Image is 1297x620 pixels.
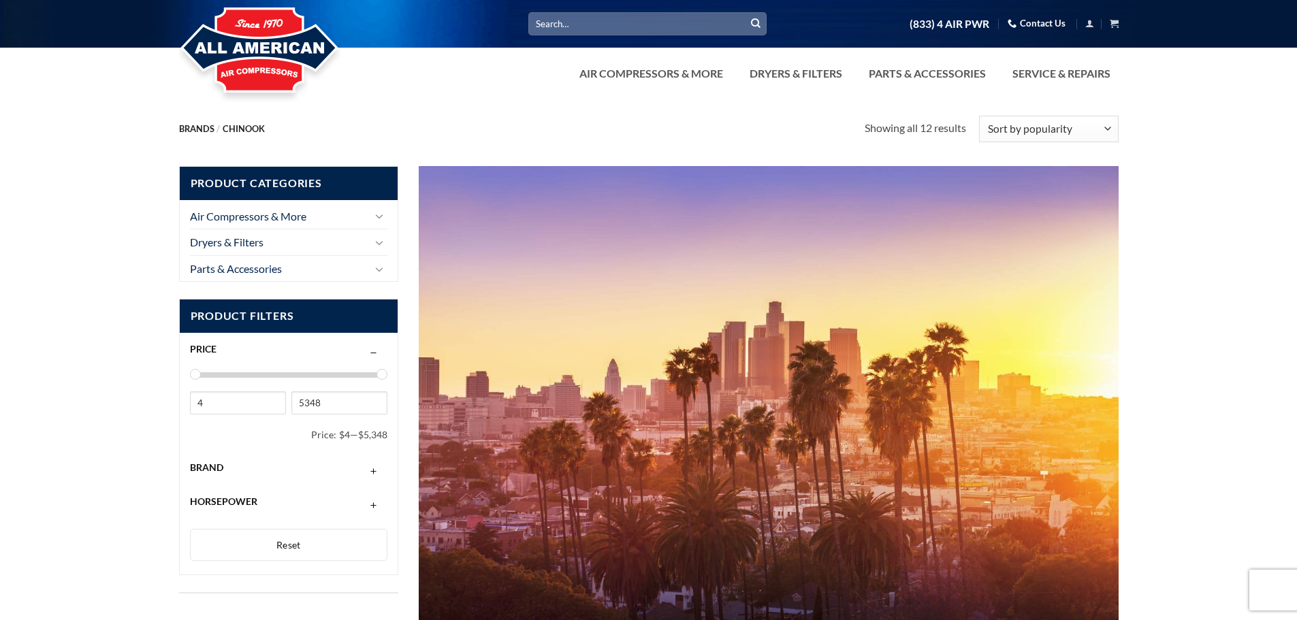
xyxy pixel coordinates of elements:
[276,539,301,551] span: Reset
[865,119,966,137] p: Showing all 12 results
[190,461,223,473] span: Brand
[371,261,387,277] button: Toggle
[190,529,388,561] button: Reset
[190,495,257,507] span: Horsepower
[190,203,368,229] a: Air Compressors & More
[528,12,767,35] input: Search…
[1004,60,1119,87] a: Service & Repairs
[571,60,731,87] a: Air Compressors & More
[190,391,286,414] input: Min price
[180,167,398,200] span: Product Categories
[190,343,217,355] span: Price
[350,429,358,440] span: —
[1110,15,1119,32] a: View cart
[339,429,350,440] span: $4
[861,60,994,87] a: Parts & Accessories
[358,429,387,440] span: $5,348
[746,14,766,34] button: Submit
[1008,13,1066,34] a: Contact Us
[180,299,398,333] span: Product Filters
[1085,15,1094,32] a: Login
[979,116,1118,142] select: Shop order
[311,423,339,446] span: Price:
[910,12,989,36] a: (833) 4 AIR PWR
[371,234,387,250] button: Toggle
[217,123,220,134] span: /
[371,208,387,224] button: Toggle
[179,124,865,134] nav: Breadcrumb
[190,256,368,282] a: Parts & Accessories
[291,391,387,414] input: Max price
[190,229,368,255] a: Dryers & Filters
[741,60,850,87] a: Dryers & Filters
